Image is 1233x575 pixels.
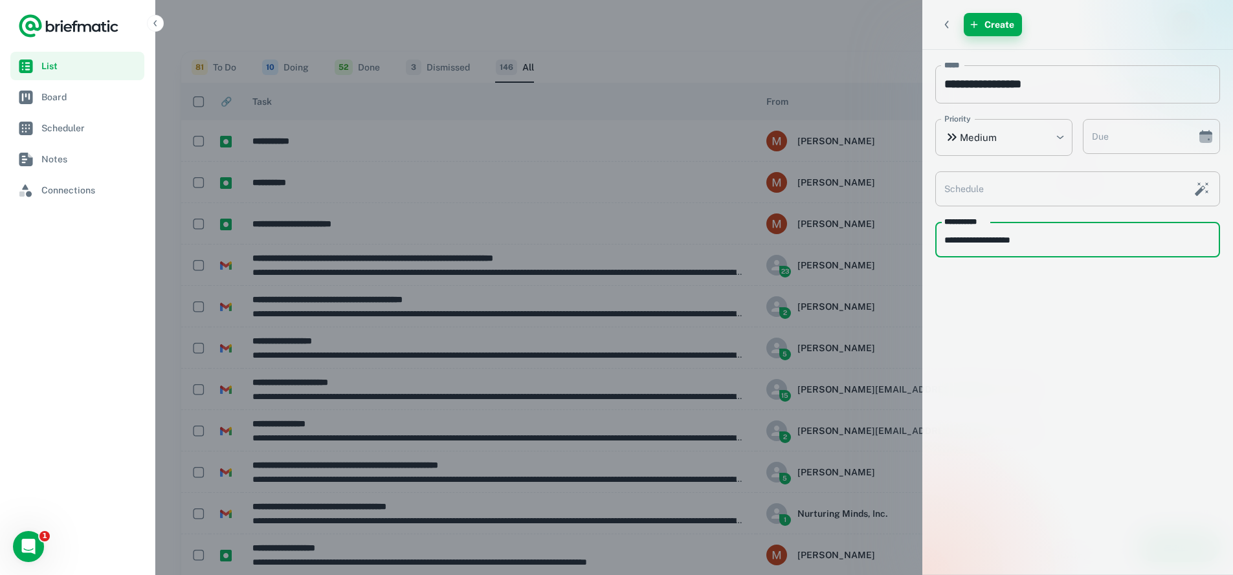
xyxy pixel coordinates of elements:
span: Scheduler [41,121,139,135]
div: scrollable content [922,50,1233,574]
a: List [10,52,144,80]
button: Create [964,13,1022,36]
a: Connections [10,176,144,204]
span: Board [41,90,139,104]
a: Notes [10,145,144,173]
div: Medium [935,119,1072,156]
span: 1 [39,531,50,541]
iframe: Intercom live chat [13,531,44,562]
a: Board [10,83,144,111]
button: Schedule this task with AI [1191,178,1213,200]
span: Connections [41,183,139,197]
span: Notes [41,152,139,166]
a: Scheduler [10,114,144,142]
a: Logo [18,13,119,39]
label: Priority [944,113,971,125]
span: List [41,59,139,73]
button: Choose date [1193,124,1219,149]
button: Back [935,13,959,36]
